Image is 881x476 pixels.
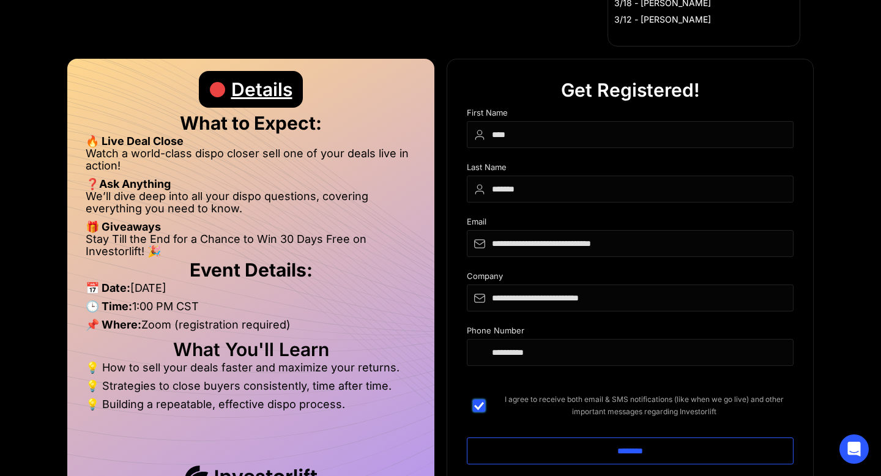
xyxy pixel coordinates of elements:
span: I agree to receive both email & SMS notifications (like when we go live) and other important mess... [495,393,794,418]
strong: Event Details: [190,259,313,281]
li: 1:00 PM CST [86,300,416,319]
div: Email [467,217,794,230]
strong: ❓Ask Anything [86,177,171,190]
li: 💡 How to sell your deals faster and maximize your returns. [86,362,416,380]
strong: 📅 Date: [86,281,130,294]
div: Phone Number [467,326,794,339]
div: Details [231,71,292,108]
strong: 📌 Where: [86,318,141,331]
li: Watch a world-class dispo closer sell one of your deals live in action! [86,147,416,178]
li: We’ll dive deep into all your dispo questions, covering everything you need to know. [86,190,416,221]
li: Zoom (registration required) [86,319,416,337]
li: 💡 Building a repeatable, effective dispo process. [86,398,416,411]
div: Company [467,272,794,284]
li: Stay Till the End for a Chance to Win 30 Days Free on Investorlift! 🎉 [86,233,416,258]
h2: What You'll Learn [86,343,416,355]
div: Last Name [467,163,794,176]
li: 💡 Strategies to close buyers consistently, time after time. [86,380,416,398]
strong: 🎁 Giveaways [86,220,161,233]
strong: What to Expect: [180,112,322,134]
li: [DATE] [86,282,416,300]
div: First Name [467,108,794,121]
div: Open Intercom Messenger [839,434,869,464]
div: Get Registered! [561,72,700,108]
strong: 🔥 Live Deal Close [86,135,184,147]
strong: 🕒 Time: [86,300,132,313]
